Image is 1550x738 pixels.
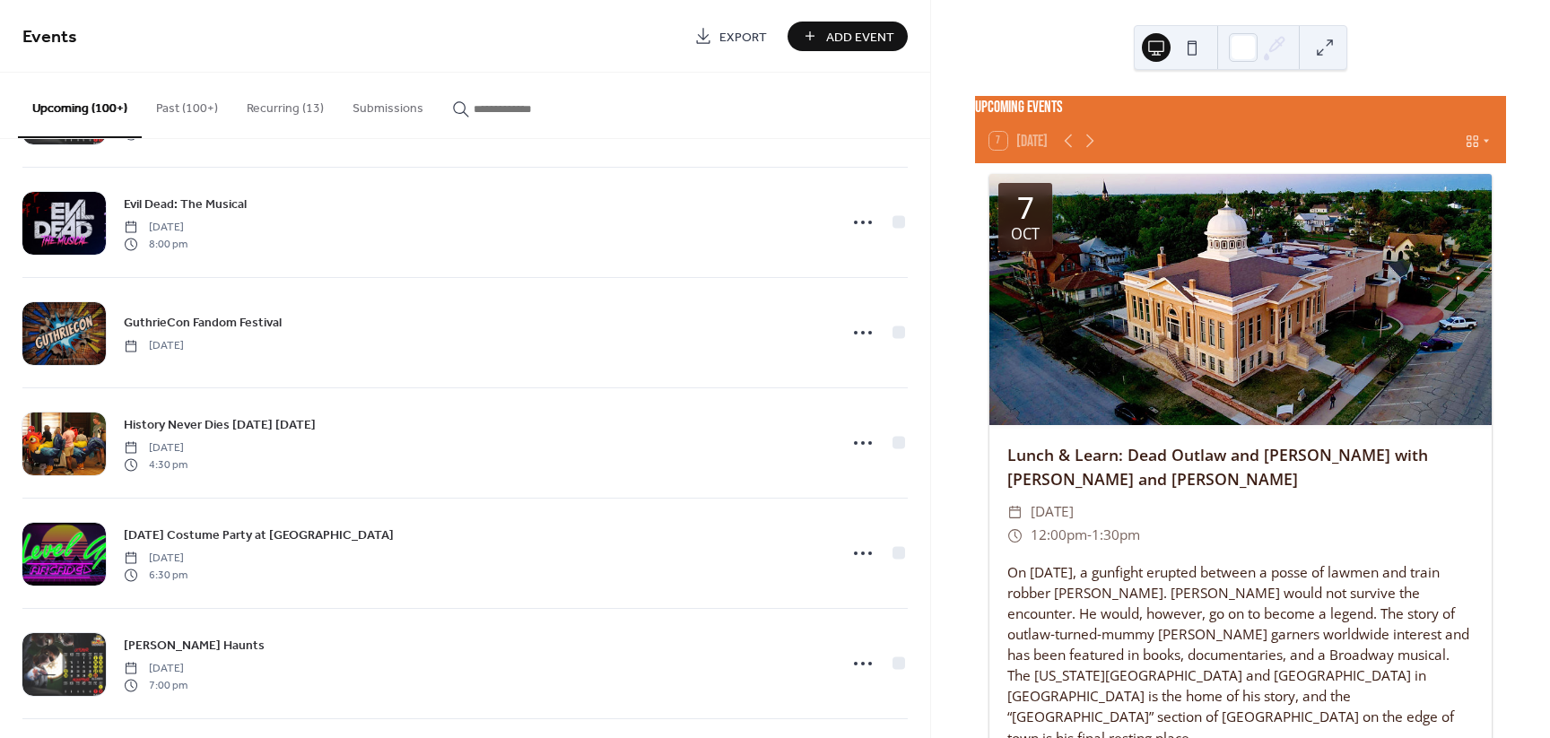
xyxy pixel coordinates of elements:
button: Submissions [338,73,438,136]
span: 7:00 pm [124,677,187,693]
span: GuthrieCon Fandom Festival [124,314,282,333]
span: [DATE] [124,220,187,236]
span: 12:00pm [1031,524,1087,547]
a: GuthrieCon Fandom Festival [124,312,282,333]
span: Evil Dead: The Musical [124,195,247,214]
div: ​ [1007,524,1023,547]
a: [DATE] Costume Party at [GEOGRAPHIC_DATA] [124,525,394,545]
span: 6:30 pm [124,567,187,583]
span: Add Event [826,28,894,47]
span: History Never Dies [DATE] [DATE] [124,416,316,435]
span: 8:00 pm [124,236,187,252]
span: [DATE] [124,338,184,354]
div: Lunch & Learn: Dead Outlaw and [PERSON_NAME] with [PERSON_NAME] and [PERSON_NAME] [989,443,1492,491]
button: Upcoming (100+) [18,73,142,138]
button: Recurring (13) [232,73,338,136]
div: Oct [1011,227,1040,242]
span: [DATE] [124,551,187,567]
a: Evil Dead: The Musical [124,194,247,214]
a: Export [681,22,780,51]
span: [DATE] [124,440,187,456]
span: Export [719,28,767,47]
span: - [1087,524,1092,547]
span: [DATE] [124,661,187,677]
div: 7 [1017,193,1034,222]
span: [PERSON_NAME] Haunts [124,637,265,656]
span: [DATE] [1031,500,1074,524]
button: Past (100+) [142,73,232,136]
a: History Never Dies [DATE] [DATE] [124,414,316,435]
div: ​ [1007,500,1023,524]
span: 4:30 pm [124,456,187,473]
span: Events [22,20,77,55]
span: [DATE] Costume Party at [GEOGRAPHIC_DATA] [124,526,394,545]
div: Upcoming events [975,96,1506,119]
button: Add Event [788,22,908,51]
span: 1:30pm [1092,524,1140,547]
a: [PERSON_NAME] Haunts [124,635,265,656]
